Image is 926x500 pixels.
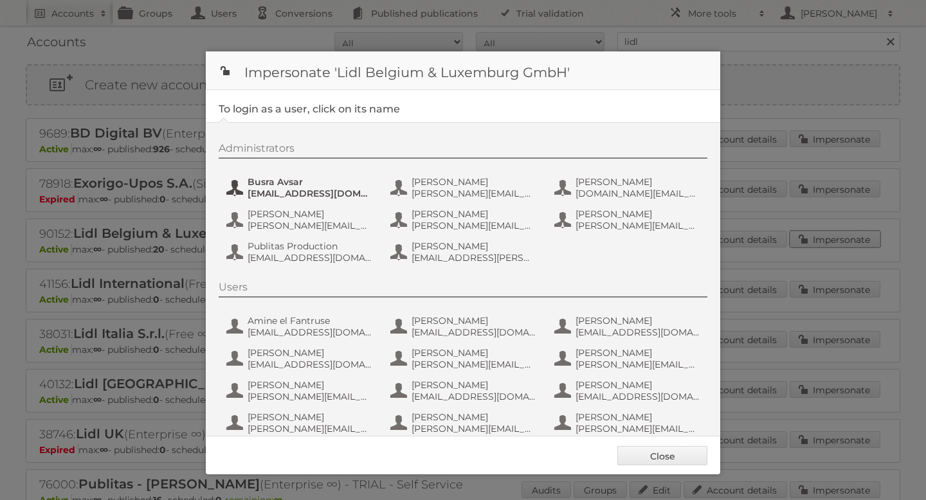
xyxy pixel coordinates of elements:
div: Administrators [219,142,707,159]
button: [PERSON_NAME] [PERSON_NAME][EMAIL_ADDRESS][DOMAIN_NAME] [553,207,704,233]
button: [PERSON_NAME] [EMAIL_ADDRESS][DOMAIN_NAME] [553,314,704,339]
span: [PERSON_NAME][EMAIL_ADDRESS][DOMAIN_NAME] [576,220,700,231]
span: [PERSON_NAME][EMAIL_ADDRESS][DOMAIN_NAME] [248,220,372,231]
span: [EMAIL_ADDRESS][DOMAIN_NAME] [248,326,372,338]
button: [PERSON_NAME] [PERSON_NAME][EMAIL_ADDRESS][DOMAIN_NAME] [553,410,704,436]
legend: To login as a user, click on its name [219,103,400,115]
button: [PERSON_NAME] [PERSON_NAME][EMAIL_ADDRESS][PERSON_NAME][DOMAIN_NAME] [553,346,704,371]
span: [EMAIL_ADDRESS][DOMAIN_NAME] [248,252,372,263]
button: [PERSON_NAME] [PERSON_NAME][EMAIL_ADDRESS][DOMAIN_NAME] [225,378,376,404]
button: [PERSON_NAME] [PERSON_NAME][EMAIL_ADDRESS][DOMAIN_NAME] [389,410,540,436]
span: [EMAIL_ADDRESS][PERSON_NAME][DOMAIN_NAME] [412,252,536,263]
h1: Impersonate 'Lidl Belgium & Luxemburg GmbH' [206,51,720,90]
span: [PERSON_NAME] [412,347,536,359]
span: [PERSON_NAME] [412,176,536,188]
span: [PERSON_NAME] [576,379,700,391]
span: [PERSON_NAME] [248,347,372,359]
span: [PERSON_NAME][EMAIL_ADDRESS][DOMAIN_NAME] [412,220,536,231]
button: [PERSON_NAME] [EMAIL_ADDRESS][PERSON_NAME][DOMAIN_NAME] [389,239,540,265]
span: [PERSON_NAME] [576,208,700,220]
span: [PERSON_NAME] [412,411,536,423]
span: Busra Avsar [248,176,372,188]
span: [EMAIL_ADDRESS][DOMAIN_NAME] [248,188,372,199]
span: [PERSON_NAME][EMAIL_ADDRESS][PERSON_NAME][DOMAIN_NAME] [248,423,372,434]
button: Amine el Fantruse [EMAIL_ADDRESS][DOMAIN_NAME] [225,314,376,339]
span: [PERSON_NAME] [576,315,700,326]
span: [EMAIL_ADDRESS][DOMAIN_NAME] [576,326,700,338]
button: [PERSON_NAME] [PERSON_NAME][EMAIL_ADDRESS][DOMAIN_NAME] [389,175,540,201]
span: [EMAIL_ADDRESS][DOMAIN_NAME] [248,359,372,370]
button: [PERSON_NAME] [EMAIL_ADDRESS][DOMAIN_NAME] [389,314,540,339]
button: [PERSON_NAME] [PERSON_NAME][EMAIL_ADDRESS][DOMAIN_NAME] [225,207,376,233]
span: Amine el Fantruse [248,315,372,326]
button: [PERSON_NAME] [PERSON_NAME][EMAIL_ADDRESS][PERSON_NAME][DOMAIN_NAME] [225,410,376,436]
span: [PERSON_NAME][EMAIL_ADDRESS][PERSON_NAME][DOMAIN_NAME] [576,359,700,370]
button: Busra Avsar [EMAIL_ADDRESS][DOMAIN_NAME] [225,175,376,201]
a: Close [617,446,707,465]
span: [PERSON_NAME] [576,347,700,359]
span: [DOMAIN_NAME][EMAIL_ADDRESS][DOMAIN_NAME] [576,188,700,199]
span: [PERSON_NAME] [412,208,536,220]
span: [PERSON_NAME][EMAIL_ADDRESS][DOMAIN_NAME] [576,423,700,434]
span: [PERSON_NAME] [412,315,536,326]
span: [PERSON_NAME] [576,411,700,423]
button: [PERSON_NAME] [EMAIL_ADDRESS][DOMAIN_NAME] [553,378,704,404]
span: [PERSON_NAME] [412,240,536,252]
span: [PERSON_NAME] [248,379,372,391]
span: [PERSON_NAME] [412,379,536,391]
button: [PERSON_NAME] [PERSON_NAME][EMAIL_ADDRESS][DOMAIN_NAME] [389,207,540,233]
button: [PERSON_NAME] [EMAIL_ADDRESS][DOMAIN_NAME] [225,346,376,371]
button: [PERSON_NAME] [EMAIL_ADDRESS][DOMAIN_NAME] [389,378,540,404]
span: [PERSON_NAME][EMAIL_ADDRESS][DOMAIN_NAME] [412,359,536,370]
button: [PERSON_NAME] [DOMAIN_NAME][EMAIL_ADDRESS][DOMAIN_NAME] [553,175,704,201]
span: [EMAIL_ADDRESS][DOMAIN_NAME] [412,391,536,402]
span: [PERSON_NAME][EMAIL_ADDRESS][DOMAIN_NAME] [412,188,536,199]
span: [PERSON_NAME][EMAIL_ADDRESS][DOMAIN_NAME] [248,391,372,402]
span: [PERSON_NAME] [248,411,372,423]
span: Publitas Production [248,240,372,252]
button: [PERSON_NAME] [PERSON_NAME][EMAIL_ADDRESS][DOMAIN_NAME] [389,346,540,371]
span: [PERSON_NAME] [576,176,700,188]
span: [PERSON_NAME] [248,208,372,220]
div: Users [219,281,707,298]
span: [PERSON_NAME][EMAIL_ADDRESS][DOMAIN_NAME] [412,423,536,434]
span: [EMAIL_ADDRESS][DOMAIN_NAME] [576,391,700,402]
button: Publitas Production [EMAIL_ADDRESS][DOMAIN_NAME] [225,239,376,265]
span: [EMAIL_ADDRESS][DOMAIN_NAME] [412,326,536,338]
